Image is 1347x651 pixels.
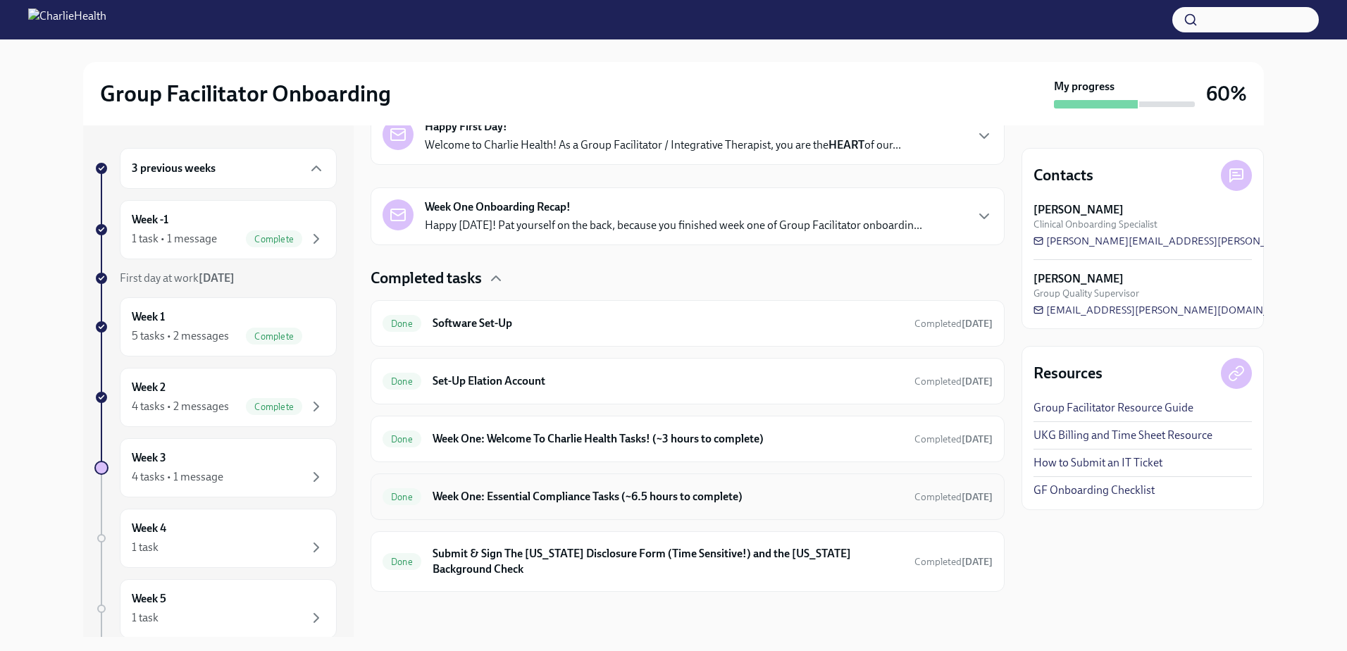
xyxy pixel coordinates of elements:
a: UKG Billing and Time Sheet Resource [1033,428,1212,443]
a: How to Submit an IT Ticket [1033,455,1162,471]
strong: [DATE] [962,491,993,503]
strong: [PERSON_NAME] [1033,271,1124,287]
a: [EMAIL_ADDRESS][PERSON_NAME][DOMAIN_NAME] [1033,303,1303,317]
div: 1 task [132,610,159,626]
a: Group Facilitator Resource Guide [1033,400,1193,416]
span: Completed [914,433,993,445]
span: Completed [914,556,993,568]
a: DoneSoftware Set-UpCompleted[DATE] [383,312,993,335]
img: CharlieHealth [28,8,106,31]
span: Done [383,492,421,502]
h6: Week One: Welcome To Charlie Health Tasks! (~3 hours to complete) [433,431,903,447]
a: DoneWeek One: Essential Compliance Tasks (~6.5 hours to complete)Completed[DATE] [383,485,993,508]
h6: Week One: Essential Compliance Tasks (~6.5 hours to complete) [433,489,903,504]
h3: 60% [1206,81,1247,106]
h4: Contacts [1033,165,1093,186]
h6: Week -1 [132,212,168,228]
div: 5 tasks • 2 messages [132,328,229,344]
p: Welcome to Charlie Health! As a Group Facilitator / Integrative Therapist, you are the of our... [425,137,901,153]
strong: My progress [1054,79,1115,94]
span: Complete [246,402,302,412]
span: Done [383,557,421,567]
h6: Week 5 [132,591,166,607]
a: First day at work[DATE] [94,271,337,286]
p: Happy [DATE]! Pat yourself on the back, because you finished week one of Group Facilitator onboar... [425,218,922,233]
span: First day at work [120,271,235,285]
h6: Week 3 [132,450,166,466]
strong: Week One Onboarding Recap! [425,199,571,215]
div: 4 tasks • 2 messages [132,399,229,414]
strong: [DATE] [199,271,235,285]
strong: [PERSON_NAME] [1033,202,1124,218]
strong: HEART [828,138,864,151]
a: DoneSet-Up Elation AccountCompleted[DATE] [383,370,993,392]
h6: Week 2 [132,380,166,395]
a: DoneWeek One: Welcome To Charlie Health Tasks! (~3 hours to complete)Completed[DATE] [383,428,993,450]
div: 1 task • 1 message [132,231,217,247]
strong: Happy First Day! [425,119,507,135]
span: August 22nd, 2025 19:16 [914,375,993,388]
span: Clinical Onboarding Specialist [1033,218,1157,231]
span: Completed [914,318,993,330]
a: Week 34 tasks • 1 message [94,438,337,497]
a: DoneSubmit & Sign The [US_STATE] Disclosure Form (Time Sensitive!) and the [US_STATE] Background ... [383,543,993,580]
a: Week 15 tasks • 2 messagesComplete [94,297,337,356]
strong: [DATE] [962,433,993,445]
a: Week -11 task • 1 messageComplete [94,200,337,259]
span: Done [383,376,421,387]
div: 4 tasks • 1 message [132,469,223,485]
div: 3 previous weeks [120,148,337,189]
a: Week 24 tasks • 2 messagesComplete [94,368,337,427]
h4: Resources [1033,363,1103,384]
strong: [DATE] [962,376,993,387]
h6: Software Set-Up [433,316,903,331]
h6: 3 previous weeks [132,161,216,176]
a: GF Onboarding Checklist [1033,483,1155,498]
span: August 18th, 2025 14:37 [914,317,993,330]
span: Completed [914,491,993,503]
strong: [DATE] [962,318,993,330]
a: Week 51 task [94,579,337,638]
h6: Submit & Sign The [US_STATE] Disclosure Form (Time Sensitive!) and the [US_STATE] Background Check [433,546,903,577]
a: Week 41 task [94,509,337,568]
span: Group Quality Supervisor [1033,287,1139,300]
div: 1 task [132,540,159,555]
span: Complete [246,331,302,342]
span: August 28th, 2025 13:49 [914,490,993,504]
h6: Week 1 [132,309,165,325]
span: Done [383,318,421,329]
h6: Set-Up Elation Account [433,373,903,389]
span: Complete [246,234,302,244]
strong: [DATE] [962,556,993,568]
span: August 22nd, 2025 19:50 [914,433,993,446]
span: Done [383,434,421,445]
h6: Week 4 [132,521,166,536]
span: Completed [914,376,993,387]
h4: Completed tasks [371,268,482,289]
div: Completed tasks [371,268,1005,289]
span: August 22nd, 2025 19:20 [914,555,993,569]
h2: Group Facilitator Onboarding [100,80,391,108]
